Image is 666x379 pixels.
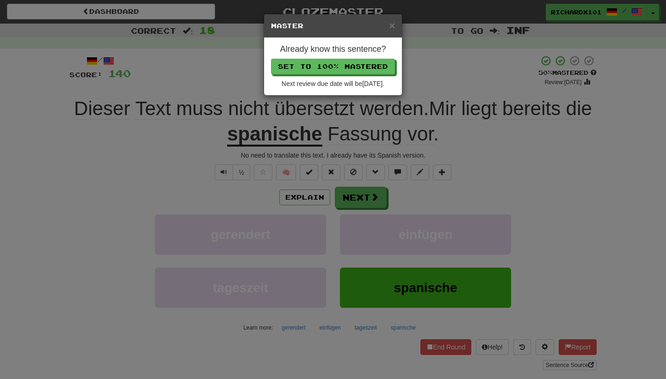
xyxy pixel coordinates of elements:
button: Close [389,20,395,30]
button: Set to 100% Mastered [271,59,395,74]
h4: Already know this sentence? [271,45,395,54]
div: Next review due date will be [DATE] . [271,79,395,88]
h5: Master [271,21,395,31]
span: × [389,20,395,31]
